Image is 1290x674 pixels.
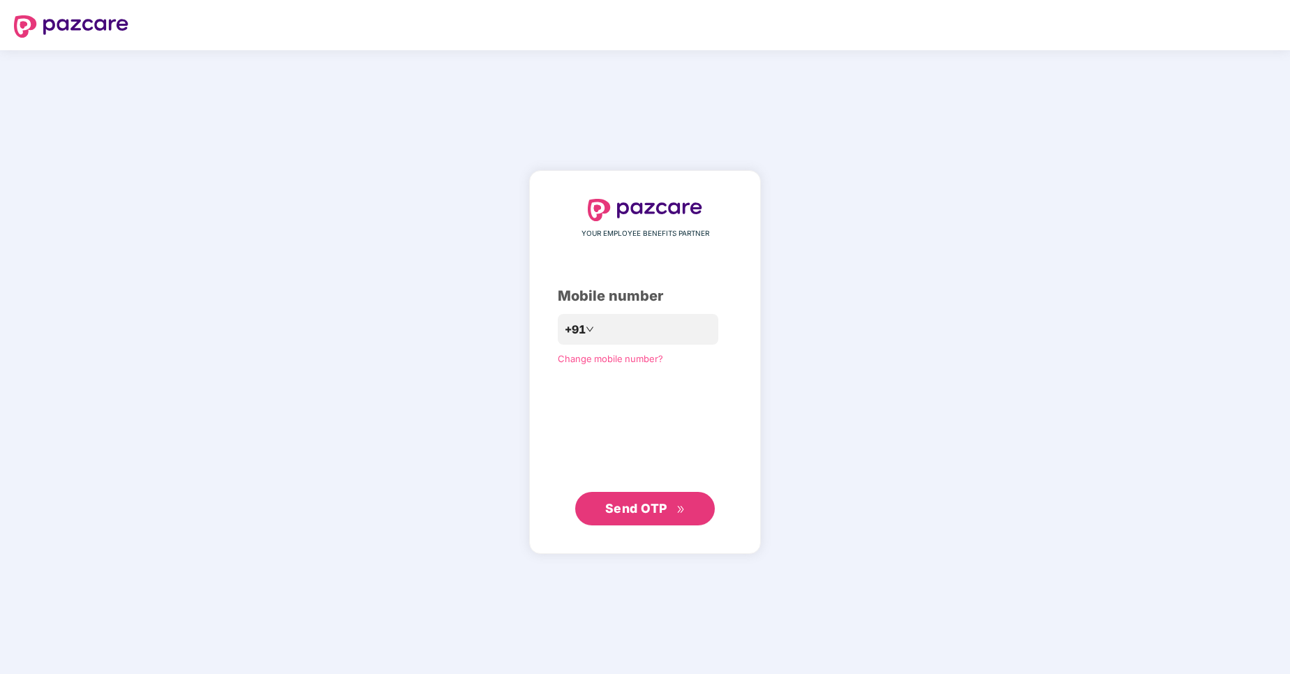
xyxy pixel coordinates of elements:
[676,505,685,514] span: double-right
[565,321,586,338] span: +91
[605,501,667,516] span: Send OTP
[575,492,715,525] button: Send OTPdouble-right
[586,325,594,334] span: down
[588,199,702,221] img: logo
[558,285,732,307] div: Mobile number
[14,15,128,38] img: logo
[558,353,663,364] a: Change mobile number?
[581,228,709,239] span: YOUR EMPLOYEE BENEFITS PARTNER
